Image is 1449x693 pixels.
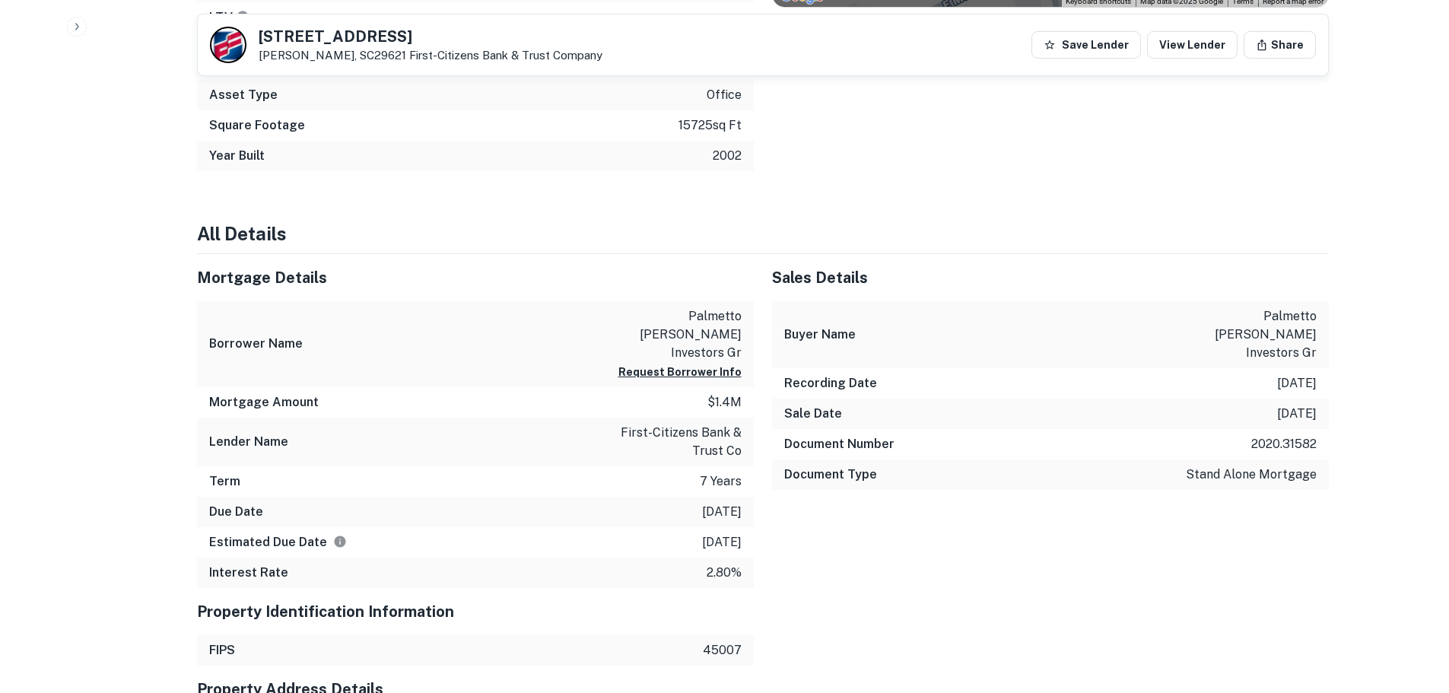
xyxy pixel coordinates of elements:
[209,8,249,27] h6: LTV
[1244,31,1316,59] button: Share
[209,641,235,660] h6: FIPS
[197,266,754,289] h5: Mortgage Details
[1277,374,1317,393] p: [DATE]
[197,600,754,623] h5: Property Identification Information
[605,424,742,460] p: first-citizens bank & trust co
[702,503,742,521] p: [DATE]
[1251,435,1317,453] p: 2020.31582
[209,472,240,491] h6: Term
[1031,31,1141,59] button: Save Lender
[209,335,303,353] h6: Borrower Name
[678,116,742,135] p: 15725 sq ft
[605,307,742,362] p: palmetto [PERSON_NAME] investors gr
[707,564,742,582] p: 2.80%
[784,374,877,393] h6: Recording Date
[1180,307,1317,362] p: palmetto [PERSON_NAME] investors gr
[772,266,1329,289] h5: Sales Details
[409,49,602,62] a: First-citizens Bank & Trust Company
[1277,405,1317,423] p: [DATE]
[784,435,895,453] h6: Document Number
[1373,571,1449,644] iframe: Chat Widget
[333,535,347,548] svg: Estimate is based on a standard schedule for this type of loan.
[784,405,842,423] h6: Sale Date
[259,49,602,62] p: [PERSON_NAME], SC29621
[209,147,265,165] h6: Year Built
[236,10,249,24] svg: LTVs displayed on the website are for informational purposes only and may be reported incorrectly...
[700,472,742,491] p: 7 years
[259,29,602,44] h5: [STREET_ADDRESS]
[209,116,305,135] h6: Square Footage
[737,8,742,27] p: -
[713,147,742,165] p: 2002
[702,533,742,552] p: [DATE]
[209,433,288,451] h6: Lender Name
[707,393,742,412] p: $1.4m
[209,86,278,104] h6: Asset Type
[1186,466,1317,484] p: stand alone mortgage
[197,220,1329,247] h4: All Details
[209,393,319,412] h6: Mortgage Amount
[209,564,288,582] h6: Interest Rate
[784,466,877,484] h6: Document Type
[209,503,263,521] h6: Due Date
[209,533,347,552] h6: Estimated Due Date
[618,363,742,381] button: Request Borrower Info
[1147,31,1238,59] a: View Lender
[703,641,742,660] p: 45007
[707,86,742,104] p: office
[784,326,856,344] h6: Buyer Name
